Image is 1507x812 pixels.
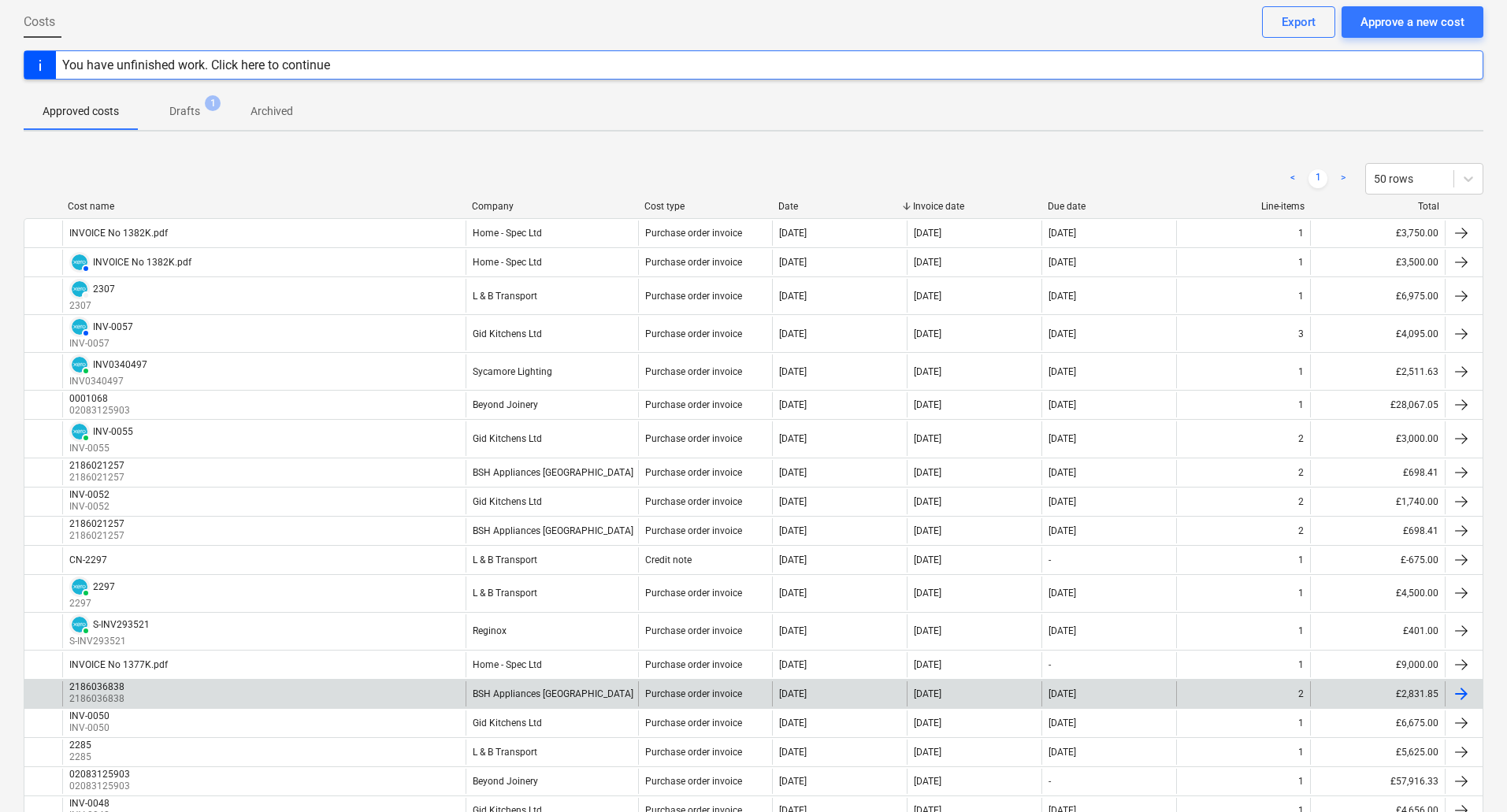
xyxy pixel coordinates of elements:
div: Purchase order invoice [645,433,742,444]
div: [DATE] [1049,467,1076,478]
div: - [1049,554,1051,565]
div: [DATE] [779,688,807,699]
div: 2 [1298,433,1304,444]
div: Purchase order invoice [645,588,742,599]
div: Gid Kitchens Ltd [473,496,542,507]
div: Invoice has been synced with Xero and its status is currently AUTHORISED [69,252,90,273]
div: [DATE] [914,366,941,377]
div: INV-0050 [69,710,109,721]
div: BSH Appliances [GEOGRAPHIC_DATA] [473,467,633,478]
div: [DATE] [1049,747,1076,758]
div: Purchase order invoice [645,366,742,377]
p: INV-0057 [69,337,133,350]
div: Gid Kitchens Ltd [473,717,542,729]
div: £4,500.00 [1310,577,1445,610]
div: 2 [1298,688,1304,699]
div: £2,511.63 [1310,354,1445,388]
div: Beyond Joinery [473,399,538,410]
div: 1 [1298,291,1304,302]
div: Purchase order invoice [645,688,742,699]
div: [DATE] [914,717,941,729]
div: [DATE] [1049,366,1076,377]
p: INV-0050 [69,721,113,735]
img: xero.svg [72,357,87,373]
div: [DATE] [779,554,807,565]
div: Date [778,201,900,212]
div: 1 [1298,228,1304,239]
div: Sycamore Lighting [473,366,552,377]
p: 2186036838 [69,692,128,706]
p: 02083125903 [69,404,130,417]
div: 1 [1298,257,1304,268]
div: [DATE] [1049,625,1076,636]
div: Export [1282,12,1316,32]
p: 02083125903 [69,780,133,793]
div: [DATE] [914,588,941,599]
div: INV0340497 [93,359,147,370]
div: Purchase order invoice [645,496,742,507]
div: [DATE] [1049,399,1076,410]
div: 2285 [69,740,91,751]
div: 2186021257 [69,460,124,471]
div: Invoice date [913,201,1035,212]
div: Purchase order invoice [645,717,742,729]
div: 1 [1298,366,1304,377]
p: S-INV293521 [69,635,150,648]
p: 2285 [69,751,95,764]
div: [DATE] [779,328,807,339]
div: CN-2297 [69,554,107,565]
div: S-INV293521 [93,619,150,630]
div: Purchase order invoice [645,467,742,478]
div: £6,675.00 [1310,710,1445,736]
div: Line-items [1182,201,1305,212]
div: BSH Appliances [GEOGRAPHIC_DATA] [473,688,633,699]
div: [DATE] [914,257,941,268]
div: 2186021257 [69,518,124,529]
img: xero.svg [72,319,87,335]
div: Beyond Joinery [473,776,538,787]
img: xero.svg [72,254,87,270]
span: Costs [24,13,55,32]
div: [DATE] [914,776,941,787]
div: Purchase order invoice [645,747,742,758]
p: Drafts [169,103,200,120]
p: INV0340497 [69,375,147,388]
div: [DATE] [779,433,807,444]
span: 1 [205,95,221,111]
div: [DATE] [779,257,807,268]
p: Approved costs [43,103,119,120]
div: Cost type [644,201,766,212]
iframe: Chat Widget [1428,736,1507,812]
div: Credit note [645,554,692,565]
div: [DATE] [779,659,807,670]
div: Cost name [68,201,459,212]
div: [DATE] [779,776,807,787]
div: 02083125903 [69,769,130,780]
div: 2 [1298,467,1304,478]
div: - [1049,776,1051,787]
div: 1 [1298,625,1304,636]
div: Total [1317,201,1439,212]
div: [DATE] [1049,717,1076,729]
div: INVOICE No 1382K.pdf [69,228,168,239]
div: [DATE] [779,496,807,507]
div: Home - Spec Ltd [473,257,542,268]
div: 1 [1298,717,1304,729]
div: Invoice has been synced with Xero and its status is currently PAID [69,421,90,442]
a: Next page [1334,169,1353,188]
div: Purchase order invoice [645,776,742,787]
div: Purchase order invoice [645,328,742,339]
div: INV-0052 [69,489,109,500]
div: INV-0057 [93,321,133,332]
div: £9,000.00 [1310,652,1445,677]
div: £6,975.00 [1310,279,1445,313]
div: [DATE] [779,399,807,410]
div: [DATE] [914,625,941,636]
div: [DATE] [779,366,807,377]
div: 1 [1298,747,1304,758]
div: 3 [1298,328,1304,339]
div: £5,625.00 [1310,740,1445,765]
div: Home - Spec Ltd [473,659,542,670]
div: [DATE] [779,747,807,758]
